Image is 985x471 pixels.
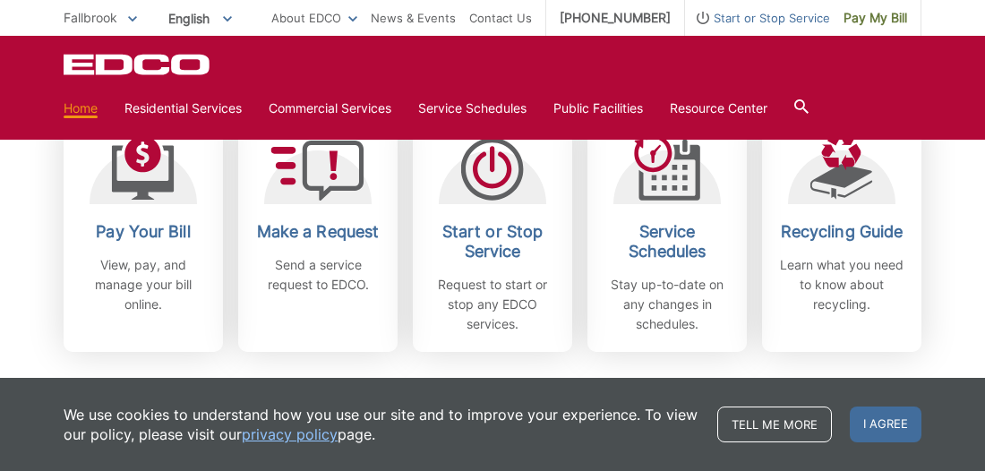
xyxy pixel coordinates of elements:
a: Contact Us [469,8,532,28]
a: Residential Services [124,98,242,118]
span: Fallbrook [64,10,117,25]
a: Commercial Services [269,98,391,118]
h2: Recycling Guide [775,222,908,242]
a: privacy policy [242,424,338,444]
a: Make a Request Send a service request to EDCO. [238,115,398,352]
a: Pay Your Bill View, pay, and manage your bill online. [64,115,223,352]
a: Home [64,98,98,118]
h2: Make a Request [252,222,384,242]
a: EDCD logo. Return to the homepage. [64,54,212,75]
p: Send a service request to EDCO. [252,255,384,295]
h2: Service Schedules [601,222,733,261]
p: We use cookies to understand how you use our site and to improve your experience. To view our pol... [64,405,699,444]
a: Tell me more [717,407,832,442]
h2: Pay Your Bill [77,222,210,242]
span: English [155,4,245,33]
p: View, pay, and manage your bill online. [77,255,210,314]
p: Request to start or stop any EDCO services. [426,275,559,334]
a: About EDCO [271,8,357,28]
h2: Start or Stop Service [426,222,559,261]
a: Public Facilities [553,98,643,118]
a: Recycling Guide Learn what you need to know about recycling. [762,115,921,352]
a: Resource Center [670,98,767,118]
span: Pay My Bill [844,8,907,28]
span: I agree [850,407,921,442]
a: News & Events [371,8,456,28]
a: Service Schedules [418,98,527,118]
p: Stay up-to-date on any changes in schedules. [601,275,733,334]
p: Learn what you need to know about recycling. [775,255,908,314]
a: Service Schedules Stay up-to-date on any changes in schedules. [587,115,747,352]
